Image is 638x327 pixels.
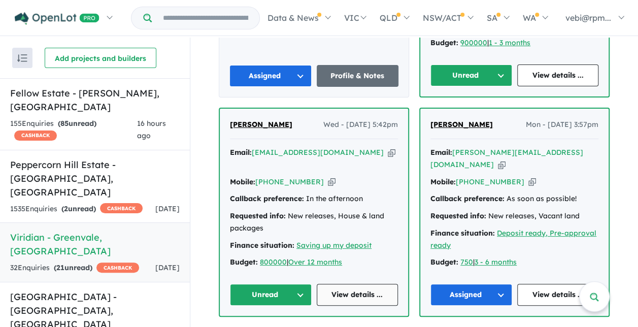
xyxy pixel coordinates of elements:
a: Profile & Notes [317,65,399,87]
strong: ( unread) [61,204,96,213]
strong: Requested info: [430,211,486,220]
h5: Fellow Estate - [PERSON_NAME] , [GEOGRAPHIC_DATA] [10,86,180,114]
strong: Budget: [230,257,258,267]
a: View details ... [317,284,398,306]
a: View details ... [517,284,599,306]
a: Deposit ready, Pre-approval ready [430,228,596,250]
span: 21 [56,263,64,272]
strong: Mobile: [430,177,456,186]
strong: Email: [430,148,452,157]
span: Wed - [DATE] 5:42pm [323,119,398,131]
button: Copy [528,177,536,187]
strong: ( unread) [54,263,92,272]
a: 3 - 6 months [475,257,517,267]
a: 900000 [460,38,487,47]
a: [PERSON_NAME] [430,119,493,131]
span: [DATE] [155,204,180,213]
a: [PERSON_NAME][EMAIL_ADDRESS][DOMAIN_NAME] [430,148,583,169]
strong: Callback preference: [230,194,304,203]
a: 800000 [260,257,287,267]
div: | [230,256,398,269]
button: Add projects and builders [45,48,156,68]
img: Openlot PRO Logo White [15,12,99,25]
strong: Mobile: [230,177,255,186]
a: [EMAIL_ADDRESS][DOMAIN_NAME] [252,148,384,157]
span: 16 hours ago [137,119,166,140]
strong: Callback preference: [430,194,505,203]
a: [PHONE_NUMBER] [456,177,524,186]
span: CASHBACK [96,263,139,273]
div: | [430,256,598,269]
img: sort.svg [17,54,27,62]
button: Copy [498,159,506,170]
span: 2 [64,204,68,213]
div: As soon as possible! [430,193,598,205]
button: Assigned [229,65,312,87]
a: Over 12 months [288,257,342,267]
span: Mon - [DATE] 3:57pm [526,119,598,131]
strong: Requested info: [230,211,286,220]
button: Copy [328,177,335,187]
strong: Email: [230,148,252,157]
div: 32 Enquir ies [10,262,139,274]
div: 155 Enquir ies [10,118,137,142]
strong: Budget: [430,38,458,47]
a: View details ... [517,64,599,86]
strong: Finance situation: [230,241,294,250]
button: Unread [430,64,512,86]
strong: Finance situation: [430,228,495,238]
strong: ( unread) [58,119,96,128]
div: New releases, Vacant land [430,210,598,222]
input: Try estate name, suburb, builder or developer [154,7,257,29]
div: In the afternoon [230,193,398,205]
div: New releases, House & land packages [230,210,398,235]
h5: Peppercorn Hill Estate - [GEOGRAPHIC_DATA] , [GEOGRAPHIC_DATA] [10,158,180,199]
span: [DATE] [155,263,180,272]
a: Saving up my deposit [296,241,372,250]
a: 1 - 3 months [489,38,530,47]
a: [PHONE_NUMBER] [255,177,324,186]
h5: Viridian - Greenvale , [GEOGRAPHIC_DATA] [10,231,180,258]
span: [PERSON_NAME] [430,120,493,129]
button: Assigned [430,284,512,306]
a: 750 [460,257,473,267]
div: 1535 Enquir ies [10,203,143,215]
span: 85 [60,119,69,128]
button: Unread [230,284,312,306]
span: vebi@rpm... [565,13,611,23]
div: | [430,37,598,49]
strong: Budget: [430,257,458,267]
button: Copy [388,147,395,158]
span: CASHBACK [100,203,143,213]
span: [PERSON_NAME] [230,120,292,129]
a: [PERSON_NAME] [230,119,292,131]
span: CASHBACK [14,130,57,141]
